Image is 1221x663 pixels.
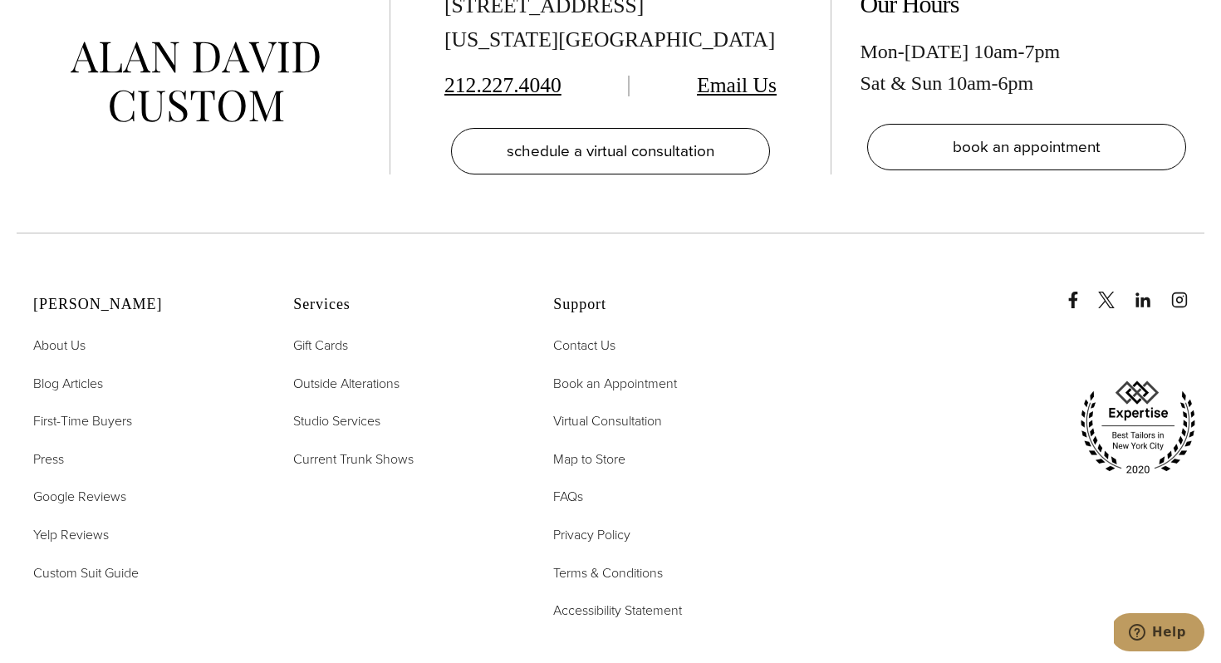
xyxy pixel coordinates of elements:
a: Google Reviews [33,486,126,508]
span: Outside Alterations [293,374,400,393]
span: book an appointment [953,135,1101,159]
h2: Support [553,296,772,314]
a: Map to Store [553,449,625,470]
span: About Us [33,336,86,355]
span: Gift Cards [293,336,348,355]
span: schedule a virtual consultation [507,139,714,163]
span: Press [33,449,64,469]
a: schedule a virtual consultation [451,128,770,174]
a: Studio Services [293,410,380,432]
a: Custom Suit Guide [33,562,139,584]
nav: Services Footer Nav [293,335,512,469]
span: Terms & Conditions [553,563,663,582]
span: Book an Appointment [553,374,677,393]
div: Mon-[DATE] 10am-7pm Sat & Sun 10am-6pm [861,36,1193,100]
a: First-Time Buyers [33,410,132,432]
a: About Us [33,335,86,356]
a: FAQs [553,486,583,508]
span: Map to Store [553,449,625,469]
a: Virtual Consultation [553,410,662,432]
a: book an appointment [867,124,1186,170]
a: instagram [1171,275,1204,308]
nav: Support Footer Nav [553,335,772,621]
img: expertise, best tailors in new york city 2020 [1071,375,1204,481]
a: linkedin [1135,275,1168,308]
span: Accessibility Statement [553,601,682,620]
a: Gift Cards [293,335,348,356]
h2: Services [293,296,512,314]
a: Contact Us [553,335,615,356]
a: Email Us [697,73,777,97]
span: Custom Suit Guide [33,563,139,582]
span: Privacy Policy [553,525,630,544]
a: Accessibility Statement [553,600,682,621]
span: FAQs [553,487,583,506]
a: Book an Appointment [553,373,677,395]
a: Blog Articles [33,373,103,395]
a: Current Trunk Shows [293,449,414,470]
span: Contact Us [553,336,615,355]
h2: [PERSON_NAME] [33,296,252,314]
iframe: Opens a widget where you can chat to one of our agents [1114,613,1204,655]
img: alan david custom [71,42,320,122]
a: Facebook [1065,275,1095,308]
span: Studio Services [293,411,380,430]
a: Terms & Conditions [553,562,663,584]
nav: Alan David Footer Nav [33,335,252,583]
span: Virtual Consultation [553,411,662,430]
span: Blog Articles [33,374,103,393]
a: Press [33,449,64,470]
span: First-Time Buyers [33,411,132,430]
a: 212.227.4040 [444,73,561,97]
a: Privacy Policy [553,524,630,546]
a: x/twitter [1098,275,1131,308]
span: Google Reviews [33,487,126,506]
span: Yelp Reviews [33,525,109,544]
span: Current Trunk Shows [293,449,414,469]
a: Yelp Reviews [33,524,109,546]
a: Outside Alterations [293,373,400,395]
